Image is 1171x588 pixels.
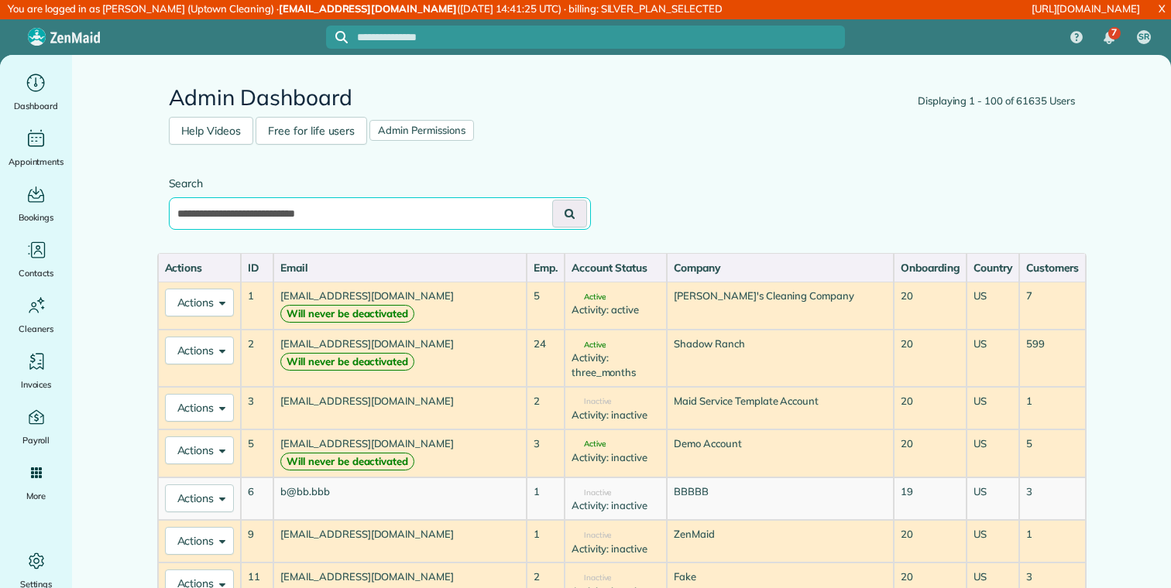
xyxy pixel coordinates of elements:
[241,429,273,477] td: 5
[165,484,235,512] button: Actions
[241,387,273,429] td: 3
[165,289,235,316] button: Actions
[572,489,612,497] span: Inactive
[14,98,58,114] span: Dashboard
[674,260,887,275] div: Company
[572,398,612,405] span: Inactive
[894,429,967,477] td: 20
[1032,2,1140,15] a: [URL][DOMAIN_NAME]
[667,429,894,477] td: Demo Account
[667,282,894,330] td: [PERSON_NAME]'s Cleaning Company
[974,260,1012,275] div: Country
[6,293,66,337] a: Cleaners
[572,341,606,349] span: Active
[241,520,273,562] td: 9
[894,520,967,562] td: 20
[572,450,661,465] div: Activity: inactive
[256,117,367,145] a: Free for life users
[241,282,273,330] td: 1
[165,527,235,555] button: Actions
[169,117,254,145] a: Help Videos
[667,520,894,562] td: ZenMaid
[335,31,348,43] svg: Focus search
[572,408,661,422] div: Activity: inactive
[1019,387,1086,429] td: 1
[1019,520,1086,562] td: 1
[280,260,520,275] div: Email
[1019,330,1086,387] td: 599
[6,349,66,392] a: Invoices
[19,321,53,337] span: Cleaners
[918,94,1075,109] div: Displaying 1 - 100 of 61635 Users
[527,520,565,562] td: 1
[273,429,527,477] td: [EMAIL_ADDRESS][DOMAIN_NAME]
[967,282,1019,330] td: US
[667,477,894,520] td: BBBBB
[1058,19,1171,55] nav: Main
[165,260,235,275] div: Actions
[273,520,527,562] td: [EMAIL_ADDRESS][DOMAIN_NAME]
[1019,282,1086,330] td: 7
[9,154,64,169] span: Appointments
[165,436,235,464] button: Actions
[527,387,565,429] td: 2
[241,477,273,520] td: 6
[967,520,1019,562] td: US
[1019,477,1086,520] td: 3
[967,429,1019,477] td: US
[572,350,661,379] div: Activity: three_months
[894,387,967,429] td: 20
[1019,429,1086,477] td: 5
[572,532,612,539] span: Inactive
[1026,260,1079,275] div: Customers
[894,282,967,330] td: 20
[6,126,66,169] a: Appointments
[369,120,473,142] a: Admin Permissions
[527,330,565,387] td: 24
[967,330,1019,387] td: US
[967,387,1019,429] td: US
[667,330,894,387] td: Shadow Ranch
[572,574,612,582] span: Inactive
[241,330,273,387] td: 2
[967,477,1019,520] td: US
[572,440,606,448] span: Active
[19,210,54,225] span: Bookings
[26,488,46,504] span: More
[165,337,235,364] button: Actions
[273,282,527,330] td: [EMAIL_ADDRESS][DOMAIN_NAME]
[534,260,558,275] div: Emp.
[1111,26,1117,39] span: 7
[6,70,66,114] a: Dashboard
[527,477,565,520] td: 1
[21,377,52,392] span: Invoices
[273,330,527,387] td: [EMAIL_ADDRESS][DOMAIN_NAME]
[1093,21,1125,55] div: 7 unread notifications
[6,405,66,448] a: Payroll
[901,260,960,275] div: Onboarding
[280,453,414,470] strong: Will never be deactivated
[273,387,527,429] td: [EMAIL_ADDRESS][DOMAIN_NAME]
[894,330,967,387] td: 20
[6,238,66,281] a: Contacts
[527,429,565,477] td: 3
[572,542,661,556] div: Activity: inactive
[169,86,1075,110] h2: Admin Dashboard
[326,31,348,43] button: Focus search
[572,303,661,317] div: Activity: active
[572,293,606,301] span: Active
[280,353,414,371] strong: Will never be deactivated
[572,260,661,275] div: Account Status
[22,432,50,448] span: Payroll
[273,477,527,520] td: b@bb.bbb
[248,260,266,275] div: ID
[667,387,894,429] td: Maid Service Template Account
[165,394,235,422] button: Actions
[6,182,66,225] a: Bookings
[572,498,661,513] div: Activity: inactive
[169,176,591,191] label: Search
[280,305,414,323] strong: Will never be deactivated
[19,265,53,281] span: Contacts
[894,477,967,520] td: 19
[527,282,565,330] td: 5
